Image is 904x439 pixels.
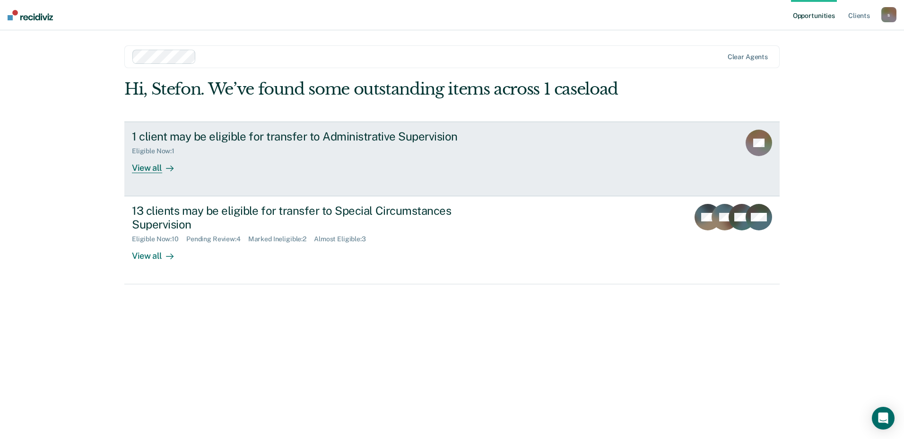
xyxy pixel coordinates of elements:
[314,235,374,243] div: Almost Eligible : 3
[132,155,185,173] div: View all
[132,243,185,261] div: View all
[8,10,53,20] img: Recidiviz
[728,53,768,61] div: Clear agents
[872,407,895,430] div: Open Intercom Messenger
[124,79,649,99] div: Hi, Stefon. We’ve found some outstanding items across 1 caseload
[248,235,314,243] div: Marked Ineligible : 2
[132,130,464,143] div: 1 client may be eligible for transfer to Administrative Supervision
[186,235,248,243] div: Pending Review : 4
[124,122,780,196] a: 1 client may be eligible for transfer to Administrative SupervisionEligible Now:1View all
[132,235,186,243] div: Eligible Now : 10
[132,204,464,231] div: 13 clients may be eligible for transfer to Special Circumstances Supervision
[124,196,780,284] a: 13 clients may be eligible for transfer to Special Circumstances SupervisionEligible Now:10Pendin...
[132,147,182,155] div: Eligible Now : 1
[881,7,896,22] button: s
